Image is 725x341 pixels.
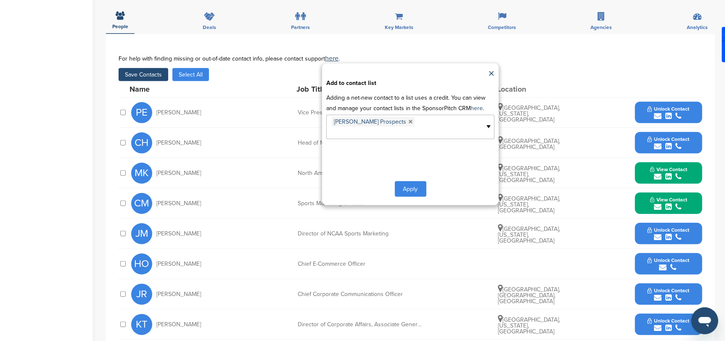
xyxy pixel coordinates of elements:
a: here [471,105,483,112]
span: CM [131,193,152,214]
button: Unlock Contact [638,282,699,307]
span: Unlock Contact [648,136,689,142]
button: Unlock Contact [638,312,699,337]
span: View Contact [650,197,687,203]
span: [GEOGRAPHIC_DATA], [US_STATE], [GEOGRAPHIC_DATA] [498,316,560,335]
a: here [325,54,339,63]
span: Unlock Contact [648,106,689,112]
span: Unlock Contact [648,318,689,324]
span: Deals [203,25,216,30]
span: [PERSON_NAME] Prospects [334,118,406,125]
span: JR [131,284,152,305]
div: Chief Corporate Communications Officer [298,291,424,297]
button: View Contact [640,161,697,186]
div: Add to contact list [326,80,495,86]
span: [PERSON_NAME] [156,231,201,237]
button: Unlock Contact [638,221,699,246]
span: [PERSON_NAME] [156,291,201,297]
span: Analytics [687,25,708,30]
span: View Contact [650,167,687,172]
span: Agencies [591,25,612,30]
span: HO [131,254,152,275]
div: Chief E-Commerce Officer [298,261,424,267]
span: [PERSON_NAME] [156,261,201,267]
span: Unlock Contact [648,288,689,293]
div: Director of Corporate Affairs, Associate General Counsel [298,322,424,328]
span: Competitors [488,25,516,30]
a: × [488,68,495,80]
span: Key Markets [385,25,413,30]
button: Apply [395,181,426,197]
span: Partners [291,25,310,30]
span: [GEOGRAPHIC_DATA], [US_STATE], [GEOGRAPHIC_DATA] [498,225,560,244]
button: View Contact [640,191,697,216]
span: [GEOGRAPHIC_DATA], [GEOGRAPHIC_DATA], [GEOGRAPHIC_DATA] [498,286,560,305]
button: Unlock Contact [638,100,699,125]
span: CH [131,132,152,153]
span: JM [131,223,152,244]
iframe: Button to launch messaging window [691,307,718,334]
span: KT [131,314,152,335]
button: Unlock Contact [638,251,699,277]
div: Director of NCAA Sports Marketing [298,231,424,237]
span: Unlock Contact [648,227,689,233]
span: MK [131,163,152,184]
span: Unlock Contact [648,257,689,263]
span: PE [131,102,152,123]
button: Unlock Contact [638,130,699,156]
p: Adding a net-new contact to a list uses a credit. You can view and manage your contact lists in t... [326,93,495,114]
span: [PERSON_NAME] [156,322,201,328]
span: People [112,24,128,29]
